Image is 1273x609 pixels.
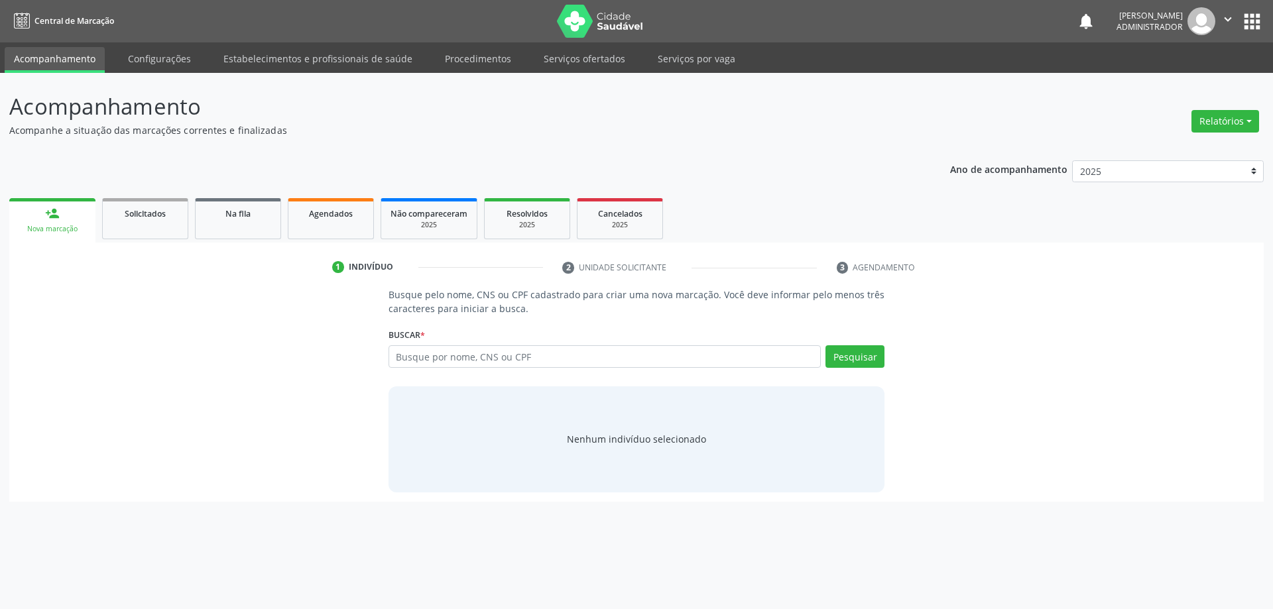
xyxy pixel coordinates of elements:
[389,325,425,345] label: Buscar
[389,345,821,368] input: Busque por nome, CNS ou CPF
[587,220,653,230] div: 2025
[214,47,422,70] a: Estabelecimentos e profissionais de saúde
[19,224,86,234] div: Nova marcação
[507,208,548,219] span: Resolvidos
[1117,10,1183,21] div: [PERSON_NAME]
[45,206,60,221] div: person_add
[9,90,887,123] p: Acompanhamento
[1241,10,1264,33] button: apps
[332,261,344,273] div: 1
[598,208,642,219] span: Cancelados
[648,47,745,70] a: Serviços por vaga
[5,47,105,73] a: Acompanhamento
[389,288,885,315] p: Busque pelo nome, CNS ou CPF cadastrado para criar uma nova marcação. Você deve informar pelo men...
[125,208,166,219] span: Solicitados
[1215,7,1241,35] button: 
[436,47,520,70] a: Procedimentos
[9,123,887,137] p: Acompanhe a situação das marcações correntes e finalizadas
[1191,110,1259,133] button: Relatórios
[349,261,393,273] div: Indivíduo
[1187,7,1215,35] img: img
[534,47,635,70] a: Serviços ofertados
[825,345,884,368] button: Pesquisar
[9,10,114,32] a: Central de Marcação
[1221,12,1235,27] i: 
[391,208,467,219] span: Não compareceram
[950,160,1067,177] p: Ano de acompanhamento
[34,15,114,27] span: Central de Marcação
[1077,12,1095,30] button: notifications
[391,220,467,230] div: 2025
[119,47,200,70] a: Configurações
[494,220,560,230] div: 2025
[225,208,251,219] span: Na fila
[1117,21,1183,32] span: Administrador
[567,432,706,446] div: Nenhum indivíduo selecionado
[309,208,353,219] span: Agendados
